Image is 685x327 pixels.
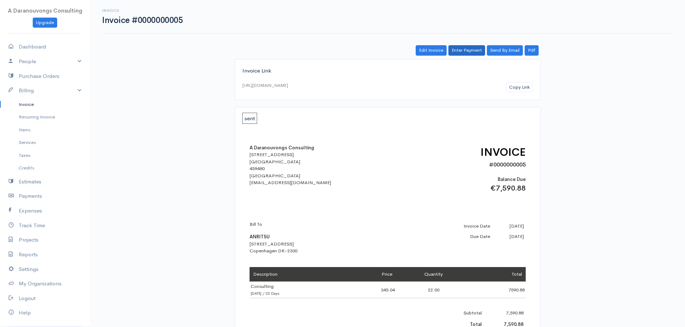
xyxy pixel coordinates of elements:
[471,267,526,281] td: Total
[242,113,257,124] span: sent
[396,267,471,281] td: Quantity
[250,151,375,186] div: [STREET_ADDRESS] [GEOGRAPHIC_DATA] 459480 [GEOGRAPHIC_DATA] [EMAIL_ADDRESS][DOMAIN_NAME]
[436,307,484,319] td: Subtotal
[448,45,485,56] a: Enter Payment
[396,281,471,298] td: 22.00
[498,176,526,182] span: Balance Due
[251,291,279,296] span: [DATE] / 22 Days
[250,281,343,298] td: Consulting
[487,45,523,56] a: Send By Email
[250,267,343,281] td: Description
[436,231,492,242] td: Due Date
[250,145,314,151] b: A Daranouvongs Consulting
[343,281,396,298] td: 345.04
[250,221,375,254] div: [STREET_ADDRESS] Copenhagen DK-2300
[492,231,525,242] td: [DATE]
[492,221,525,232] td: [DATE]
[436,221,492,232] td: Invoice Date
[242,67,533,75] div: Invoice Link
[343,267,396,281] td: Price
[102,9,183,13] h6: Invoice
[8,7,82,14] span: A Daranouvongs Consulting
[489,161,526,168] span: #0000000005
[484,307,526,319] td: 7,590.88
[506,82,533,93] button: Copy Link
[33,18,57,28] a: Upgrade
[250,221,375,228] p: Bill To
[471,281,526,298] td: 7590.88
[480,145,526,159] span: INVOICE
[242,82,288,89] div: [URL][DOMAIN_NAME]
[102,16,183,25] h1: Invoice #0000000005
[525,45,539,56] a: Pdf
[250,234,270,240] b: ANRITSU
[490,184,526,193] span: €7,590.88
[416,45,447,56] a: Edit Invoice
